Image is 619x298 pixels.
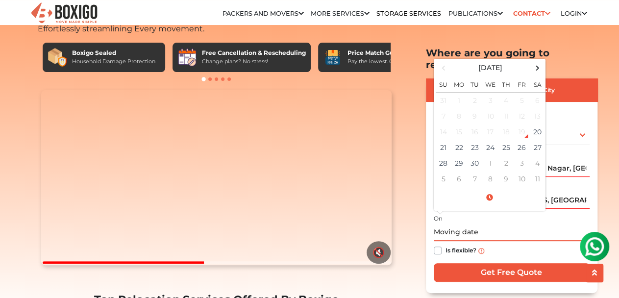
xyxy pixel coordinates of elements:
[451,75,467,93] th: Mo
[434,214,443,223] label: On
[347,57,422,66] div: Pay the lowest. Guaranteed!
[437,61,450,74] span: Previous Month
[72,49,155,57] div: Boxigo Sealed
[436,193,544,202] a: Select Time
[467,75,483,93] th: Tu
[38,24,204,33] span: Effortlessly streamlining Every movement.
[515,124,529,139] div: 19
[498,75,514,93] th: Th
[436,75,451,93] th: Su
[434,224,590,241] input: Moving date
[177,48,197,67] img: Free Cancellation & Rescheduling
[448,10,503,17] a: Publications
[48,48,67,67] img: Boxigo Sealed
[531,61,544,74] span: Next Month
[311,10,370,17] a: More services
[30,1,99,25] img: Boxigo
[434,263,590,282] input: Get Free Quote
[514,75,530,93] th: Fr
[446,245,476,255] label: Is flexible?
[10,10,29,29] img: whatsapp-icon.svg
[347,49,422,57] div: Price Match Guarantee
[367,241,391,264] button: 🔇
[586,264,603,282] button: scroll up
[202,49,306,57] div: Free Cancellation & Rescheduling
[323,48,343,67] img: Price Match Guarantee
[510,6,553,21] a: Contact
[530,75,545,93] th: Sa
[202,57,306,66] div: Change plans? No stress!
[560,10,587,17] a: Login
[72,57,155,66] div: Household Damage Protection
[376,10,441,17] a: Storage Services
[478,248,484,253] img: info
[483,75,498,93] th: We
[41,90,392,266] video: Your browser does not support the video tag.
[451,61,530,75] th: Select Month
[426,47,597,71] h2: Where are you going to relocate?
[222,10,303,17] a: Packers and Movers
